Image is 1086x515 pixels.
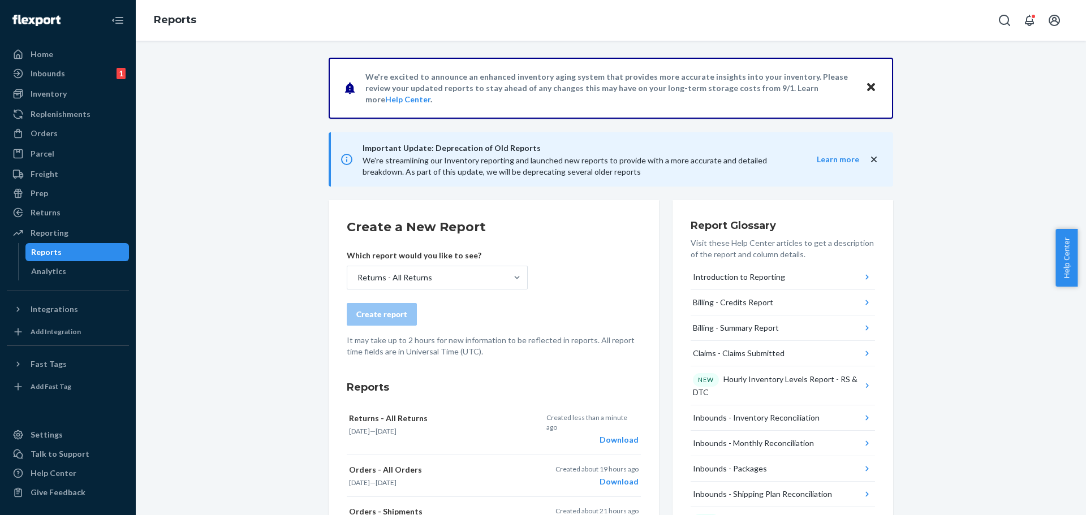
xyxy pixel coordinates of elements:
[154,14,196,26] a: Reports
[31,168,58,180] div: Freight
[12,15,61,26] img: Flexport logo
[7,355,129,373] button: Fast Tags
[117,68,126,79] div: 1
[347,380,641,395] h3: Reports
[693,271,785,283] div: Introduction to Reporting
[7,323,129,341] a: Add Integration
[349,478,370,487] time: [DATE]
[1043,9,1066,32] button: Open account menu
[693,322,779,334] div: Billing - Summary Report
[31,468,76,479] div: Help Center
[7,426,129,444] a: Settings
[868,154,880,166] button: close
[106,9,129,32] button: Close Navigation
[25,262,130,280] a: Analytics
[7,378,129,396] a: Add Fast Tag
[7,124,129,142] a: Orders
[7,464,129,482] a: Help Center
[31,68,65,79] div: Inbounds
[691,405,875,431] button: Inbounds - Inventory Reconciliation
[993,9,1016,32] button: Open Search Box
[25,243,130,261] a: Reports
[7,300,129,318] button: Integrations
[7,224,129,242] a: Reporting
[7,483,129,501] button: Give Feedback
[347,250,528,261] p: Which report would you like to see?
[7,64,129,83] a: Inbounds1
[363,141,794,155] span: Important Update: Deprecation of Old Reports
[1055,229,1078,287] button: Help Center
[376,478,397,487] time: [DATE]
[31,227,68,239] div: Reporting
[31,246,62,258] div: Reports
[31,128,58,139] div: Orders
[691,218,875,233] h3: Report Glossary
[691,290,875,315] button: Billing - Credits Report
[7,85,129,103] a: Inventory
[385,94,430,104] a: Help Center
[31,148,54,159] div: Parcel
[693,348,785,359] div: Claims - Claims Submitted
[864,80,878,96] button: Close
[691,366,875,405] button: NEWHourly Inventory Levels Report - RS & DTC
[693,438,814,449] div: Inbounds - Monthly Reconciliation
[347,335,641,357] p: It may take up to 2 hours for new information to be reflected in reports. All report time fields ...
[7,45,129,63] a: Home
[693,488,832,500] div: Inbounds - Shipping Plan Reconciliation
[349,413,540,424] p: Returns - All Returns
[1018,9,1041,32] button: Open notifications
[349,464,540,475] p: Orders - All Orders
[31,88,67,99] div: Inventory
[31,382,71,391] div: Add Fast Tag
[7,105,129,123] a: Replenishments
[145,4,205,37] ol: breadcrumbs
[693,412,820,423] div: Inbounds - Inventory Reconciliation
[691,431,875,456] button: Inbounds - Monthly Reconciliation
[31,109,90,120] div: Replenishments
[363,155,767,176] span: We're streamlining our Inventory reporting and launched new reports to provide with a more accura...
[347,303,417,326] button: Create report
[7,165,129,183] a: Freight
[7,445,129,463] a: Talk to Support
[365,71,855,105] p: We're excited to announce an enhanced inventory aging system that provides more accurate insights...
[376,427,397,435] time: [DATE]
[31,327,81,336] div: Add Integration
[691,456,875,482] button: Inbounds - Packages
[691,237,875,260] p: Visit these Help Center articles to get a description of the report and column details.
[693,297,773,308] div: Billing - Credits Report
[31,358,67,370] div: Fast Tags
[31,49,53,60] div: Home
[546,413,639,432] p: Created less than a minute ago
[7,145,129,163] a: Parcel
[31,188,48,199] div: Prep
[31,448,89,460] div: Talk to Support
[7,184,129,202] a: Prep
[693,373,862,398] div: Hourly Inventory Levels Report - RS & DTC
[31,304,78,315] div: Integrations
[555,476,639,487] div: Download
[31,429,63,440] div: Settings
[698,375,714,384] p: NEW
[691,482,875,507] button: Inbounds - Shipping Plan Reconciliation
[691,341,875,366] button: Claims - Claims Submitted
[546,434,639,445] div: Download
[356,309,407,320] div: Create report
[347,218,641,236] h2: Create a New Report
[691,315,875,341] button: Billing - Summary Report
[31,207,61,218] div: Returns
[31,266,66,277] div: Analytics
[794,154,859,165] button: Learn more
[347,455,641,497] button: Orders - All Orders[DATE]—[DATE]Created about 19 hours agoDownload
[347,404,641,455] button: Returns - All Returns[DATE]—[DATE]Created less than a minute agoDownload
[7,204,129,222] a: Returns
[691,265,875,290] button: Introduction to Reporting
[349,426,540,436] p: —
[555,464,639,474] p: Created about 19 hours ago
[349,427,370,435] time: [DATE]
[693,463,767,474] div: Inbounds - Packages
[357,272,432,283] div: Returns - All Returns
[349,478,540,487] p: —
[31,487,85,498] div: Give Feedback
